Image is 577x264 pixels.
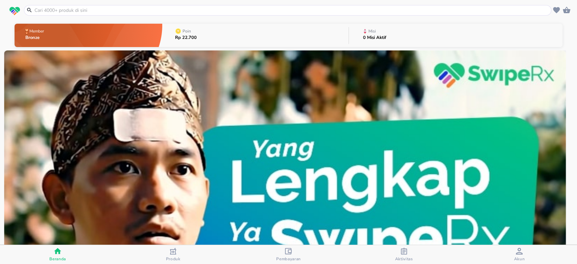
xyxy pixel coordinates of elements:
span: Pembayaran [276,256,301,262]
span: Aktivitas [395,256,413,262]
p: Poin [183,29,191,33]
button: Akun [462,245,577,264]
button: Pembayaran [231,245,346,264]
span: Akun [514,256,525,262]
p: Bronze [25,36,45,40]
img: logo_swiperx_s.bd005f3b.svg [9,7,20,16]
button: PoinRp 22.700 [162,22,348,49]
span: Produk [166,256,181,262]
input: Cari 4000+ produk di sini [34,7,550,14]
span: Beranda [49,256,66,262]
p: Misi [368,29,376,33]
button: MemberBronze [15,22,163,49]
p: Rp 22.700 [175,36,197,40]
button: Produk [115,245,231,264]
button: Misi0 Misi Aktif [349,22,562,49]
button: Aktivitas [346,245,461,264]
p: Member [29,29,44,33]
p: 0 Misi Aktif [363,36,386,40]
